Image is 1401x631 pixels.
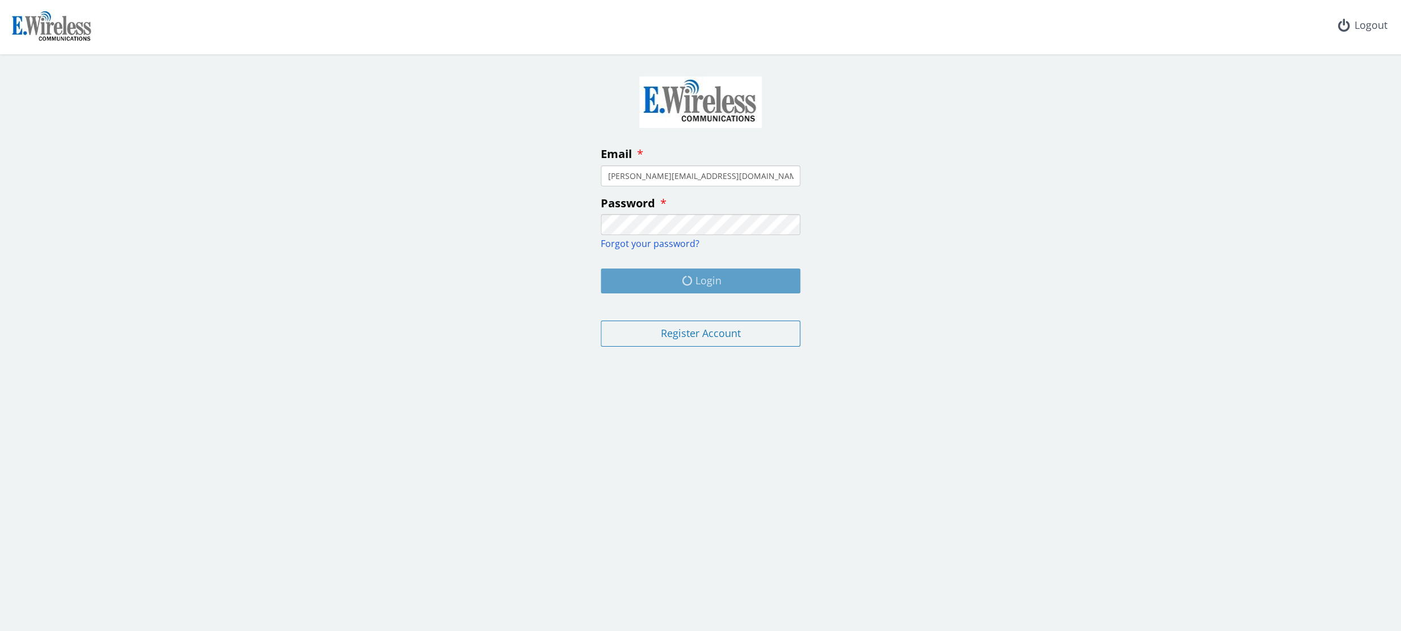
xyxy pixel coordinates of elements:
button: Login [601,268,800,293]
button: Register Account [601,321,800,347]
a: Forgot your password? [601,237,699,250]
span: Email [601,146,632,161]
span: Password [601,195,655,211]
input: enter your email address [601,165,800,186]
